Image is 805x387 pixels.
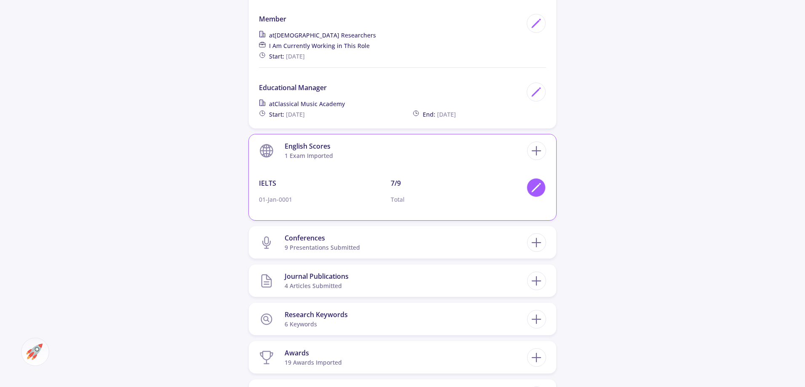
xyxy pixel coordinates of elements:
[269,31,376,40] span: at
[285,271,349,281] div: Journal Publications
[275,31,376,39] span: [DEMOGRAPHIC_DATA] Researchers
[259,14,522,24] p: Member
[285,233,360,243] div: Conferences
[423,110,435,119] span: End:
[285,243,360,252] div: 9 presentations submitted
[285,310,348,320] div: Research Keywords
[285,320,348,328] div: 6 keywords
[285,358,342,367] div: 19 awards imported
[275,100,345,108] span: Classical Music Academy
[285,348,342,358] div: Awards
[285,281,349,290] div: 4 articles submitted
[269,110,284,119] span: Start:
[269,52,284,61] span: Start:
[26,344,43,360] img: ac-market
[269,99,345,108] span: at
[437,110,456,119] span: [DATE]
[285,141,333,151] div: English Scores
[259,195,391,204] p: 01-Jan-0001
[286,52,305,61] span: [DATE]
[285,151,333,160] div: 1 exam imported
[259,83,522,93] p: Educational Manager
[391,178,522,188] p: 7/9
[286,110,305,119] span: [DATE]
[259,178,391,188] p: IELTS
[391,195,522,204] p: Total
[269,41,370,50] span: I Am Currently Working in This Role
